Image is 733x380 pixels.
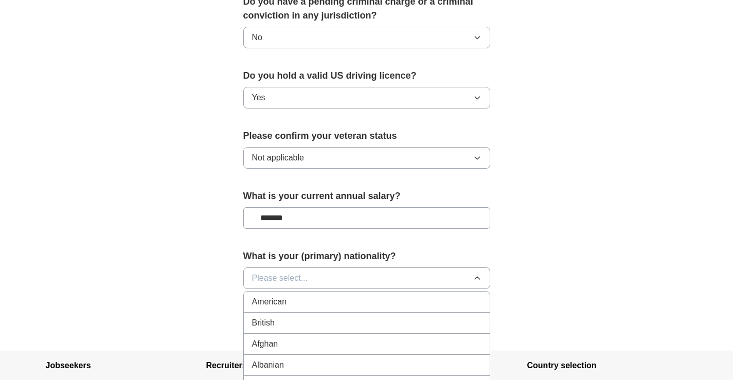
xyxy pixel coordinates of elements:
[252,92,265,104] span: Yes
[252,152,304,164] span: Not applicable
[243,129,490,143] label: Please confirm your veteran status
[252,272,308,284] span: Please select...
[527,351,688,380] h4: Country selection
[252,296,287,308] span: American
[243,69,490,83] label: Do you hold a valid US driving licence?
[252,31,262,44] span: No
[243,249,490,263] label: What is your (primary) nationality?
[243,147,490,169] button: Not applicable
[252,317,275,329] span: British
[243,87,490,108] button: Yes
[243,27,490,48] button: No
[243,189,490,203] label: What is your current annual salary?
[252,359,284,371] span: Albanian
[243,267,490,289] button: Please select...
[252,338,278,350] span: Afghan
